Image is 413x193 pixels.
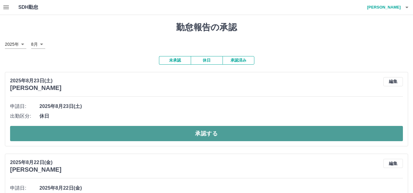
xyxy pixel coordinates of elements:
button: 休日 [191,56,223,65]
h3: [PERSON_NAME] [10,84,61,91]
button: 承認済み [223,56,254,65]
span: 出勤区分: [10,113,39,120]
span: 2025年8月23日(土) [39,103,403,110]
div: 2025年 [5,40,26,49]
button: 承認する [10,126,403,141]
span: 申請日: [10,184,39,192]
span: 申請日: [10,103,39,110]
span: 休日 [39,113,403,120]
span: 2025年8月22日(金) [39,184,403,192]
h3: [PERSON_NAME] [10,166,61,173]
button: 編集 [383,159,403,168]
button: 編集 [383,77,403,86]
div: 8月 [31,40,45,49]
p: 2025年8月22日(金) [10,159,61,166]
button: 未承認 [159,56,191,65]
h1: 勤怠報告の承認 [5,22,408,33]
p: 2025年8月23日(土) [10,77,61,84]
